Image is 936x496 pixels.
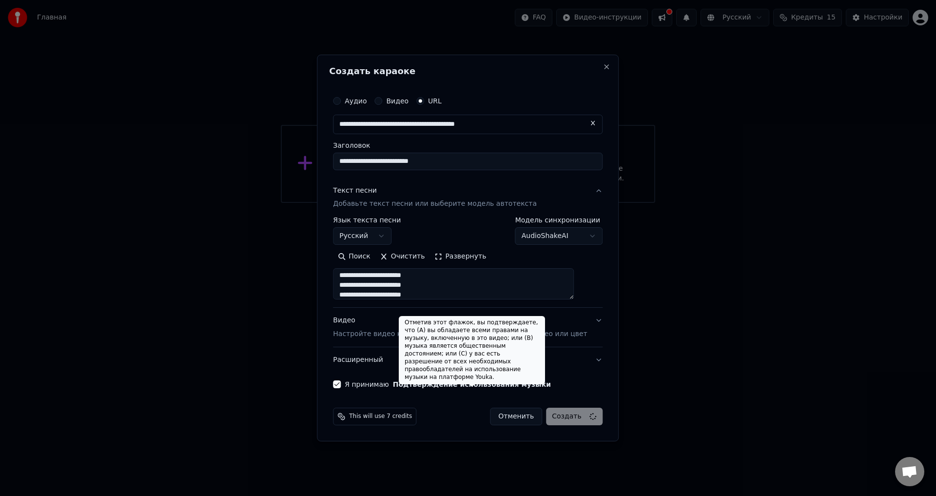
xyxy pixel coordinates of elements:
div: Отметив этот флажок, вы подтверждаете, что (A) вы обладаете всеми правами на музыку, включенную в... [399,316,545,384]
button: ВидеоНастройте видео караоке: используйте изображение, видео или цвет [333,308,603,347]
button: Я принимаю [393,381,551,388]
button: Текст песниДобавьте текст песни или выберите модель автотекста [333,178,603,217]
label: URL [428,98,442,104]
button: Расширенный [333,347,603,373]
button: Поиск [333,249,375,265]
div: Текст песни [333,186,377,196]
label: Язык текста песни [333,217,401,224]
label: Заголовок [333,142,603,149]
label: Я принимаю [345,381,551,388]
label: Видео [386,98,409,104]
div: Текст песниДобавьте текст песни или выберите модель автотекста [333,217,603,308]
p: Добавьте текст песни или выберите модель автотекста [333,199,537,209]
label: Аудио [345,98,367,104]
label: Модель синхронизации [515,217,603,224]
button: Развернуть [429,249,491,265]
button: Отменить [490,408,542,425]
h2: Создать караоке [329,67,606,76]
p: Настройте видео караоке: используйте изображение, видео или цвет [333,329,587,339]
button: Очистить [375,249,430,265]
div: Видео [333,316,587,339]
span: This will use 7 credits [349,413,412,420]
